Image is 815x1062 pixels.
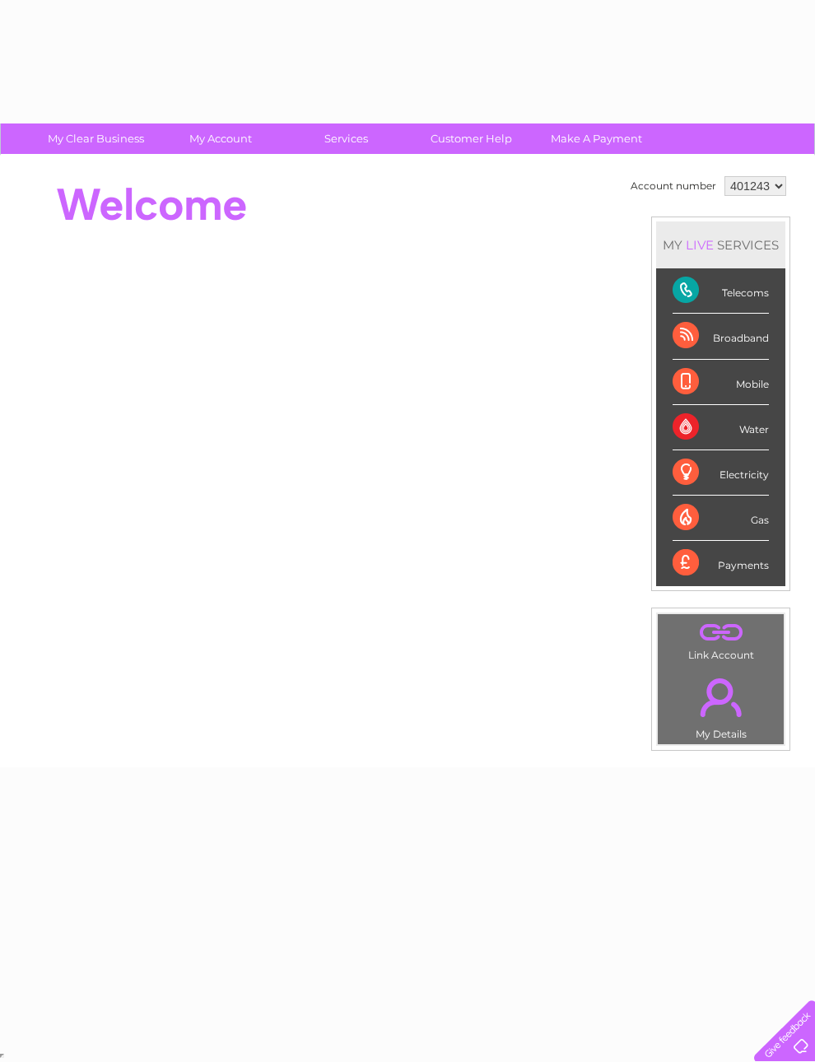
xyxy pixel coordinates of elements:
[673,405,769,450] div: Water
[673,541,769,585] div: Payments
[662,618,780,647] a: .
[673,268,769,314] div: Telecoms
[673,496,769,541] div: Gas
[657,613,785,665] td: Link Account
[673,314,769,359] div: Broadband
[656,221,785,268] div: MY SERVICES
[28,123,164,154] a: My Clear Business
[529,123,664,154] a: Make A Payment
[657,664,785,745] td: My Details
[278,123,414,154] a: Services
[682,237,717,253] div: LIVE
[662,668,780,726] a: .
[153,123,289,154] a: My Account
[403,123,539,154] a: Customer Help
[673,450,769,496] div: Electricity
[626,172,720,200] td: Account number
[673,360,769,405] div: Mobile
